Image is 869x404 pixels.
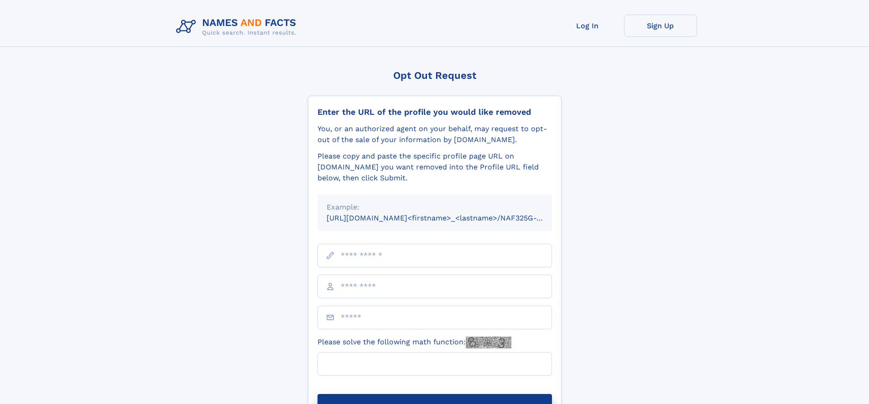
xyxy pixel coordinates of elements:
[317,151,552,184] div: Please copy and paste the specific profile page URL on [DOMAIN_NAME] you want removed into the Pr...
[317,337,511,348] label: Please solve the following math function:
[172,15,304,39] img: Logo Names and Facts
[327,202,543,213] div: Example:
[317,107,552,117] div: Enter the URL of the profile you would like removed
[327,214,569,222] small: [URL][DOMAIN_NAME]<firstname>_<lastname>/NAF325G-xxxxxxxx
[624,15,697,37] a: Sign Up
[308,70,562,81] div: Opt Out Request
[551,15,624,37] a: Log In
[317,123,552,145] div: You, or an authorized agent on your behalf, may request to opt-out of the sale of your informatio...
